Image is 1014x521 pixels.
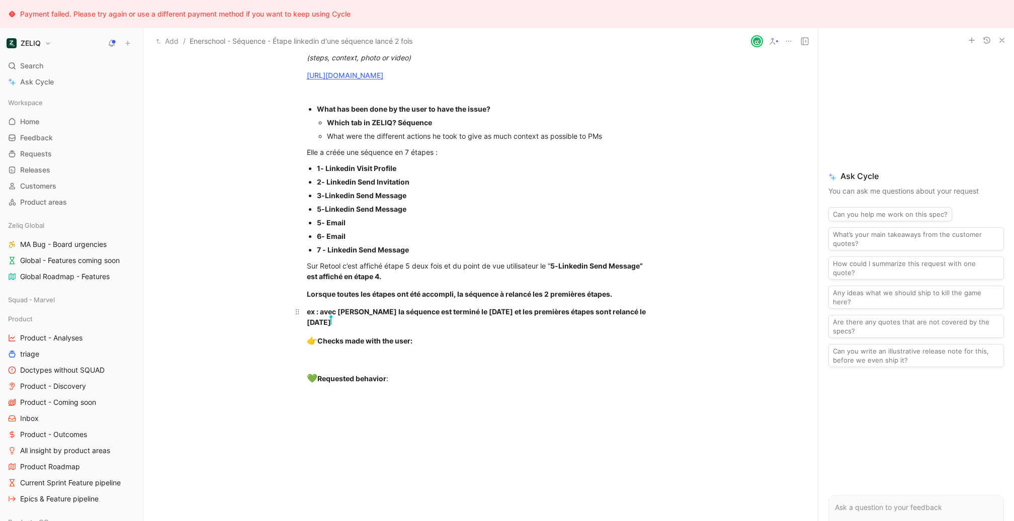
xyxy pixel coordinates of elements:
[828,315,1004,338] button: Are there any quotes that are not covered by the specs?
[20,8,351,20] div: Payment failed. Please try again or use a different payment method if you want to keep using Cycle
[4,443,139,458] a: All insight by product areas
[20,381,86,391] span: Product - Discovery
[4,74,139,90] a: Ask Cycle
[8,220,44,230] span: Zeliq Global
[21,39,41,48] h1: ZELIQ
[4,427,139,442] a: Product - Outcomes
[20,181,56,191] span: Customers
[4,95,139,110] div: Workspace
[317,374,386,383] strong: Requested behavior
[4,162,139,178] a: Releases
[307,71,383,79] a: [URL][DOMAIN_NAME]
[20,165,50,175] span: Releases
[828,185,1004,197] p: You can ask me questions about your request
[20,255,120,266] span: Global - Features coming soon
[4,311,139,326] div: Product
[20,349,39,359] span: triage
[4,459,139,474] a: Product Roadmap
[317,205,406,213] span: 5-Linkedin Send Message
[828,207,952,221] button: Can you help me work on this spec?
[20,133,53,143] span: Feedback
[327,118,432,127] strong: Which tab in ZELIQ? Séquence
[752,36,762,46] img: avatar
[307,147,655,157] div: Elle a créée une séquence en 7 étapes :
[4,146,139,161] a: Requests
[20,365,105,375] span: Doctypes without SQUAD
[4,379,139,394] a: Product - Discovery
[20,478,121,488] span: Current Sprint Feature pipeline
[317,232,346,240] span: 6- Email
[307,260,655,282] div: Sur Retool c’est affiché étape 5 deux fois et du point de vue utilisateur le “
[4,311,139,506] div: ProductProduct - AnalysestriageDoctypes without SQUADProduct - DiscoveryProduct - Coming soonInbo...
[190,35,412,47] span: Enerschool - Séquence - Étape linkedin d'une séquence lancé 2 fois
[183,35,186,47] span: /
[307,373,317,383] span: 💚
[4,346,139,362] a: triage
[4,411,139,426] a: Inbox
[7,38,17,48] img: ZELIQ
[828,170,1004,182] span: Ask Cycle
[327,131,655,141] div: What were the different actions he took to give as much context as possible to PMs
[4,237,139,252] a: MA Bug - Board urgencies
[317,191,406,200] span: 3-Linkedin Send Message
[20,239,107,249] span: MA Bug - Board urgencies
[20,117,39,127] span: Home
[20,149,52,159] span: Requests
[20,462,80,472] span: Product Roadmap
[4,292,139,310] div: Squad - Marvel
[4,395,139,410] a: Product - Coming soon
[307,372,655,385] div: :
[828,256,1004,280] button: How could I summarize this request with one quote?
[317,105,490,113] strong: What has been done by the user to have the issue?
[20,272,110,282] span: Global Roadmap - Features
[8,98,43,108] span: Workspace
[8,314,33,324] span: Product
[20,413,39,423] span: Inbox
[317,164,396,172] span: 1- Linkedin Visit Profile
[317,245,409,254] span: 7 - Linkedin Send Message
[307,335,317,345] span: 👉
[20,446,110,456] span: All insight by product areas
[20,429,87,440] span: Product - Outcomes
[4,114,139,129] a: Home
[4,218,139,284] div: Zeliq GlobalMA Bug - Board urgenciesGlobal - Features coming soonGlobal Roadmap - Features
[4,363,139,378] a: Doctypes without SQUAD
[4,253,139,268] a: Global - Features coming soon
[828,227,1004,250] button: What’s your main takeaways from the customer quotes?
[828,286,1004,309] button: Any ideas what we should ship to kill the game here?
[4,179,139,194] a: Customers
[4,218,139,233] div: Zeliq Global
[317,218,346,227] span: 5- Email
[4,330,139,345] a: Product - Analyses
[4,491,139,506] a: Epics & Feature pipeline
[20,333,82,343] span: Product - Analyses
[20,197,67,207] span: Product areas
[317,336,412,345] strong: Checks made with the user:
[4,58,139,73] div: Search
[307,290,612,298] strong: Lorsque toutes les étapes ont été accompli, la séquence à relancé les 2 premières étapes.
[4,475,139,490] a: Current Sprint Feature pipeline
[307,307,647,326] strong: ex : avec [PERSON_NAME] la séquence est terminé le [DATE] et les premières étapes sont relancé le...
[4,292,139,307] div: Squad - Marvel
[8,295,55,305] span: Squad - Marvel
[4,269,139,284] a: Global Roadmap - Features
[317,178,409,186] span: 2- Linkedin Send Invitation
[20,60,43,72] span: Search
[153,35,181,47] button: Add
[307,53,411,62] em: (steps, context, photo or video)
[20,494,99,504] span: Epics & Feature pipeline
[20,76,54,88] span: Ask Cycle
[4,36,54,50] button: ZELIQZELIQ
[4,195,139,210] a: Product areas
[20,397,96,407] span: Product - Coming soon
[828,344,1004,367] button: Can you write an illustrative release note for this, before we even ship it?
[4,130,139,145] a: Feedback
